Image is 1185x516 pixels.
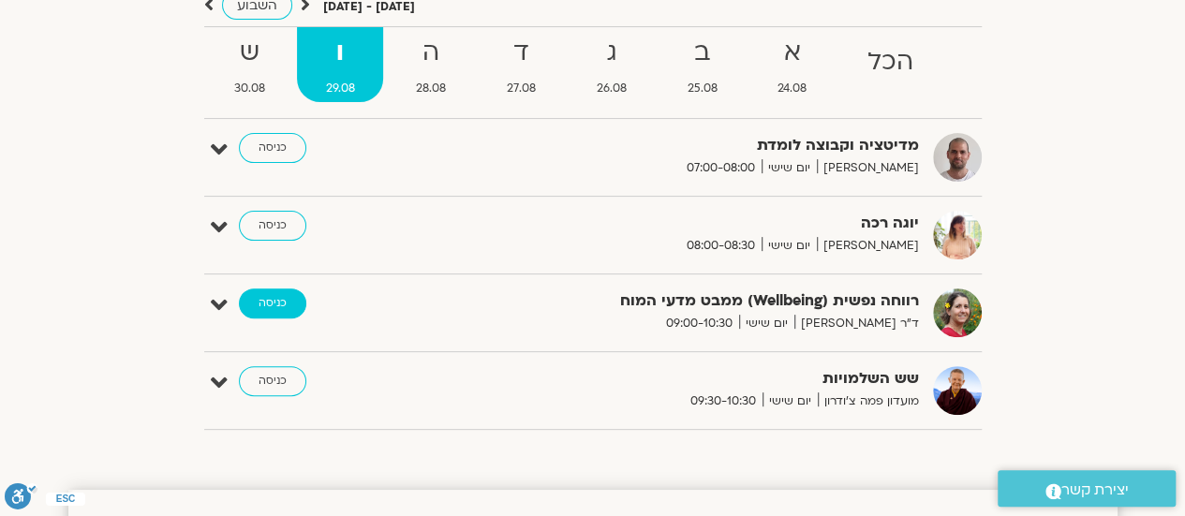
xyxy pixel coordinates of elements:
[749,79,836,98] span: 24.08
[297,32,383,74] strong: ו
[568,27,655,102] a: ג26.08
[460,366,919,391] strong: שש השלמויות
[659,32,746,74] strong: ב
[817,236,919,256] span: [PERSON_NAME]
[478,79,564,98] span: 27.08
[684,391,763,411] span: 09:30-10:30
[763,391,818,411] span: יום שישי
[659,79,746,98] span: 25.08
[387,79,474,98] span: 28.08
[478,32,564,74] strong: ד
[794,314,919,333] span: ד"ר [PERSON_NAME]
[206,79,294,98] span: 30.08
[680,158,762,178] span: 07:00-08:00
[749,27,836,102] a: א24.08
[239,133,306,163] a: כניסה
[818,391,919,411] span: מועדון פמה צ'ודרון
[998,470,1176,507] a: יצירת קשר
[239,211,306,241] a: כניסה
[206,32,294,74] strong: ש
[762,236,817,256] span: יום שישי
[568,79,655,98] span: 26.08
[659,27,746,102] a: ב25.08
[659,314,739,333] span: 09:00-10:30
[460,288,919,314] strong: רווחה נפשית (Wellbeing) ממבט מדעי המוח
[297,79,383,98] span: 29.08
[478,27,564,102] a: ד27.08
[460,133,919,158] strong: מדיטציה וקבוצה לומדת
[239,288,306,318] a: כניסה
[817,158,919,178] span: [PERSON_NAME]
[239,366,306,396] a: כניסה
[739,314,794,333] span: יום שישי
[762,158,817,178] span: יום שישי
[387,32,474,74] strong: ה
[680,236,762,256] span: 08:00-08:30
[749,32,836,74] strong: א
[1061,478,1129,503] span: יצירת קשר
[568,32,655,74] strong: ג
[460,211,919,236] strong: יוגה רכה
[839,41,942,83] strong: הכל
[297,27,383,102] a: ו29.08
[206,27,294,102] a: ש30.08
[839,27,942,102] a: הכל
[387,27,474,102] a: ה28.08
